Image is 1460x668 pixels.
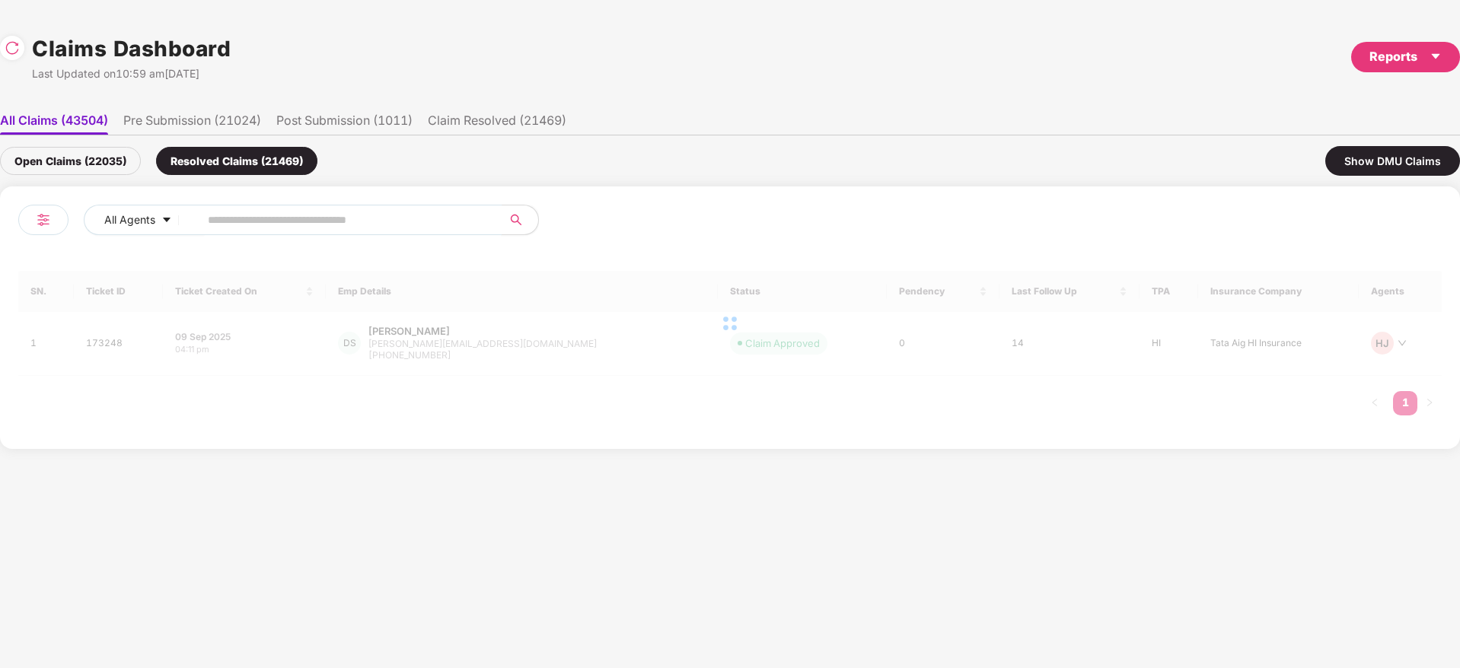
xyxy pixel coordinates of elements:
[32,65,231,82] div: Last Updated on 10:59 am[DATE]
[104,212,155,228] span: All Agents
[1430,50,1442,62] span: caret-down
[123,113,261,135] li: Pre Submission (21024)
[1369,47,1442,66] div: Reports
[276,113,413,135] li: Post Submission (1011)
[32,32,231,65] h1: Claims Dashboard
[5,40,20,56] img: svg+xml;base64,PHN2ZyBpZD0iUmVsb2FkLTMyeDMyIiB4bWxucz0iaHR0cDovL3d3dy53My5vcmcvMjAwMC9zdmciIHdpZH...
[156,147,317,175] div: Resolved Claims (21469)
[161,215,172,227] span: caret-down
[84,205,205,235] button: All Agentscaret-down
[34,211,53,229] img: svg+xml;base64,PHN2ZyB4bWxucz0iaHR0cDovL3d3dy53My5vcmcvMjAwMC9zdmciIHdpZHRoPSIyNCIgaGVpZ2h0PSIyNC...
[501,214,531,226] span: search
[1325,146,1460,176] div: Show DMU Claims
[428,113,566,135] li: Claim Resolved (21469)
[501,205,539,235] button: search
